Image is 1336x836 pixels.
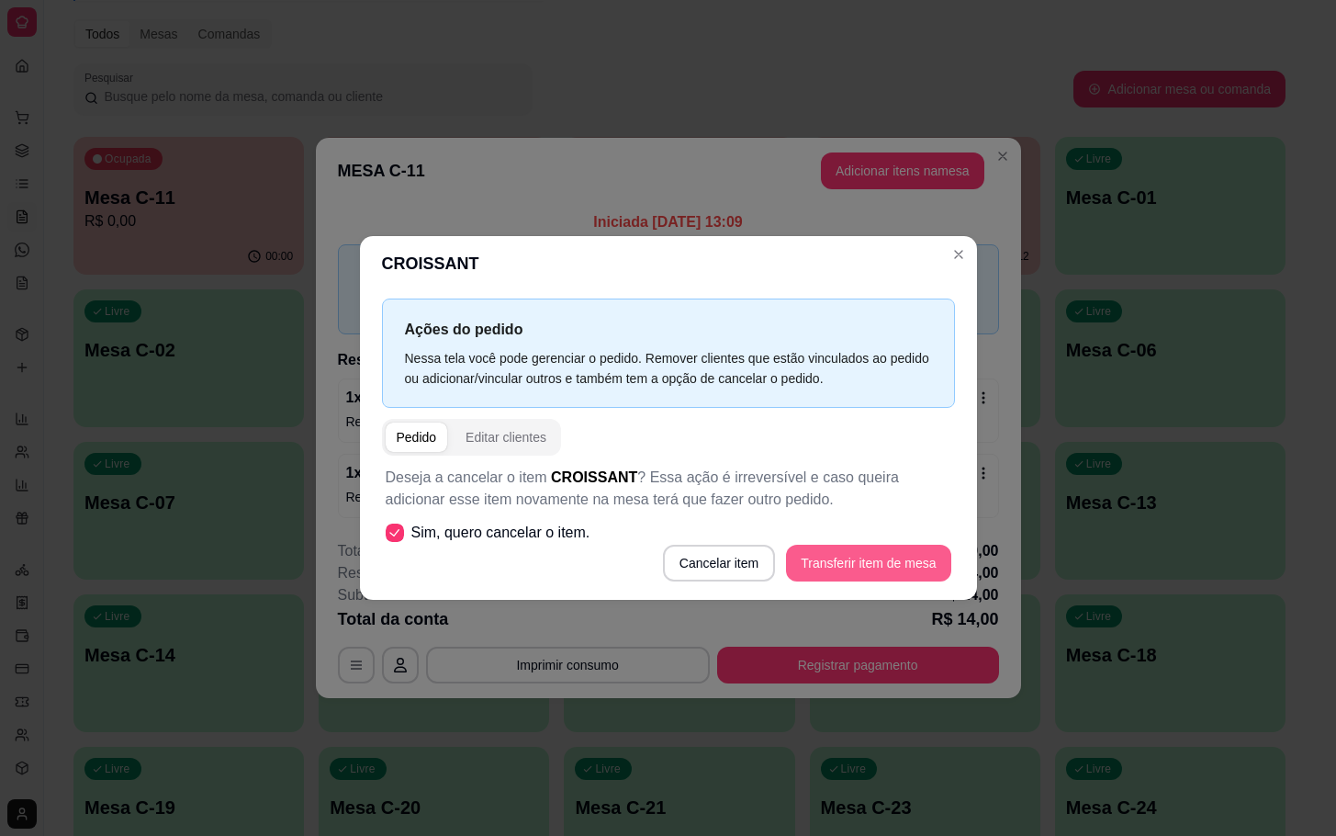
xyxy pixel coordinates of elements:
[663,545,775,582] button: Cancelar item
[786,545,950,582] button: Transferir item de mesa
[405,318,932,341] p: Ações do pedido
[944,240,973,269] button: Close
[466,428,546,446] div: Editar clientes
[397,428,437,446] div: Pedido
[551,469,637,485] span: CROISSANT
[405,348,932,389] div: Nessa tela você pode gerenciar o pedido. Remover clientes que estão vinculados ao pedido ou adici...
[386,467,951,511] p: Deseja a cancelar o item ? Essa ação é irreversível e caso queira adicionar esse item novamente n...
[411,522,590,544] span: Sim, quero cancelar o item.
[360,236,977,291] header: CROISSANT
